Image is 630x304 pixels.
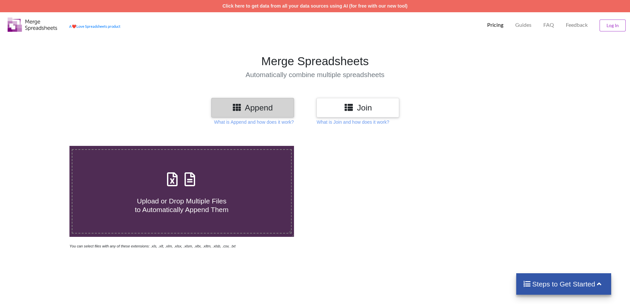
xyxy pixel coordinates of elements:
h3: Append [216,103,289,112]
span: Upload or Drop Multiple Files to Automatically Append Them [135,197,229,213]
h3: Join [321,103,394,112]
span: heart [72,24,76,28]
i: You can select files with any of these extensions: .xls, .xlt, .xlm, .xlsx, .xlsm, .xltx, .xltm, ... [69,244,235,248]
p: Pricing [487,22,503,28]
h4: Steps to Get Started [523,280,605,288]
p: Guides [515,22,531,28]
p: What is Append and how does it work? [214,119,294,125]
a: AheartLove Spreadsheets product [69,24,120,28]
button: Log In [600,20,626,31]
p: FAQ [543,22,554,28]
span: Feedback [566,22,588,27]
a: Click here to get data from all your data sources using AI (for free with our new tool) [223,3,408,9]
p: What is Join and how does it work? [316,119,389,125]
img: Logo.png [8,18,57,32]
